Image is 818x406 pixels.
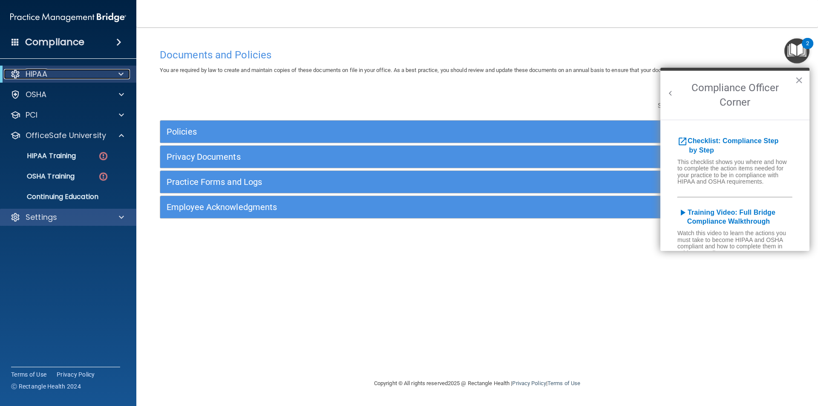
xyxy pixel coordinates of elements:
[10,89,124,100] a: OSHA
[512,380,546,386] a: Privacy Policy
[6,172,75,181] p: OSHA Training
[167,200,788,214] a: Employee Acknowledgments
[57,370,95,379] a: Privacy Policy
[98,151,109,161] img: danger-circle.6113f641.png
[677,209,775,225] a: play_arrowTraining Video: Full Bridge Compliance Walkthrough
[26,69,47,79] p: HIPAA
[322,370,633,397] div: Copyright © All rights reserved 2025 @ Rectangle Health | |
[6,152,76,160] p: HIPAA Training
[10,130,124,141] a: OfficeSafe University
[677,137,778,154] b: Checklist: Compliance Step by Step
[167,202,629,212] h5: Employee Acknowledgments
[10,69,124,79] a: HIPAA
[98,171,109,182] img: danger-circle.6113f641.png
[547,380,580,386] a: Terms of Use
[677,137,778,154] a: open_in_newChecklist: Compliance Step by Step
[25,36,84,48] h4: Compliance
[26,89,47,100] p: OSHA
[160,49,795,60] h4: Documents and Policies
[671,346,808,380] iframe: Drift Widget Chat Controller
[677,207,688,218] i: play_arrow
[26,130,106,141] p: OfficeSafe University
[658,102,714,109] span: Search Documents:
[660,68,809,251] div: Resource Center
[660,230,809,259] h6: Watch this video to learn the actions you must take to become HIPAA and OSHA compliant and how to...
[795,73,803,87] button: Close
[806,43,809,55] div: 2
[26,110,37,120] p: PCI
[167,127,629,136] h5: Policies
[167,152,629,161] h5: Privacy Documents
[11,382,81,391] span: Ⓒ Rectangle Health 2024
[160,67,722,73] span: You are required by law to create and maintain copies of these documents on file in your office. ...
[660,159,809,187] h6: This checklist shows you where and how to complete the action items needed for your practice to b...
[666,89,675,98] button: Back to Resource Center Home
[167,175,788,189] a: Practice Forms and Logs
[677,136,688,147] i: open_in_new
[660,71,809,120] h2: Compliance Officer Corner
[677,209,775,225] b: Training Video: Full Bridge Compliance Walkthrough
[11,370,46,379] a: Terms of Use
[784,38,809,63] button: Open Resource Center, 2 new notifications
[167,150,788,164] a: Privacy Documents
[167,177,629,187] h5: Practice Forms and Logs
[26,212,57,222] p: Settings
[6,193,122,201] p: Continuing Education
[10,9,126,26] img: PMB logo
[10,110,124,120] a: PCI
[167,125,788,138] a: Policies
[10,212,124,222] a: Settings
